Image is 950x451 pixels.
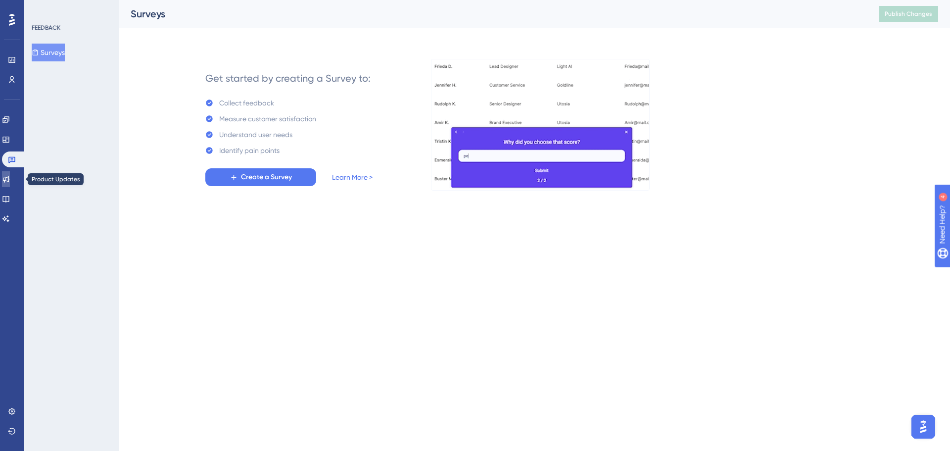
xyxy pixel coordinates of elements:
[879,6,938,22] button: Publish Changes
[23,2,62,14] span: Need Help?
[69,5,72,13] div: 4
[205,168,316,186] button: Create a Survey
[32,44,65,61] button: Surveys
[32,24,60,32] div: FEEDBACK
[219,129,292,141] div: Understand user needs
[885,10,932,18] span: Publish Changes
[219,113,316,125] div: Measure customer satisfaction
[241,171,292,183] span: Create a Survey
[131,7,854,21] div: Surveys
[219,145,280,156] div: Identify pain points
[205,71,371,85] div: Get started by creating a Survey to:
[908,412,938,442] iframe: UserGuiding AI Assistant Launcher
[219,97,274,109] div: Collect feedback
[431,59,650,191] img: b81bf5b5c10d0e3e90f664060979471a.gif
[332,171,373,183] a: Learn More >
